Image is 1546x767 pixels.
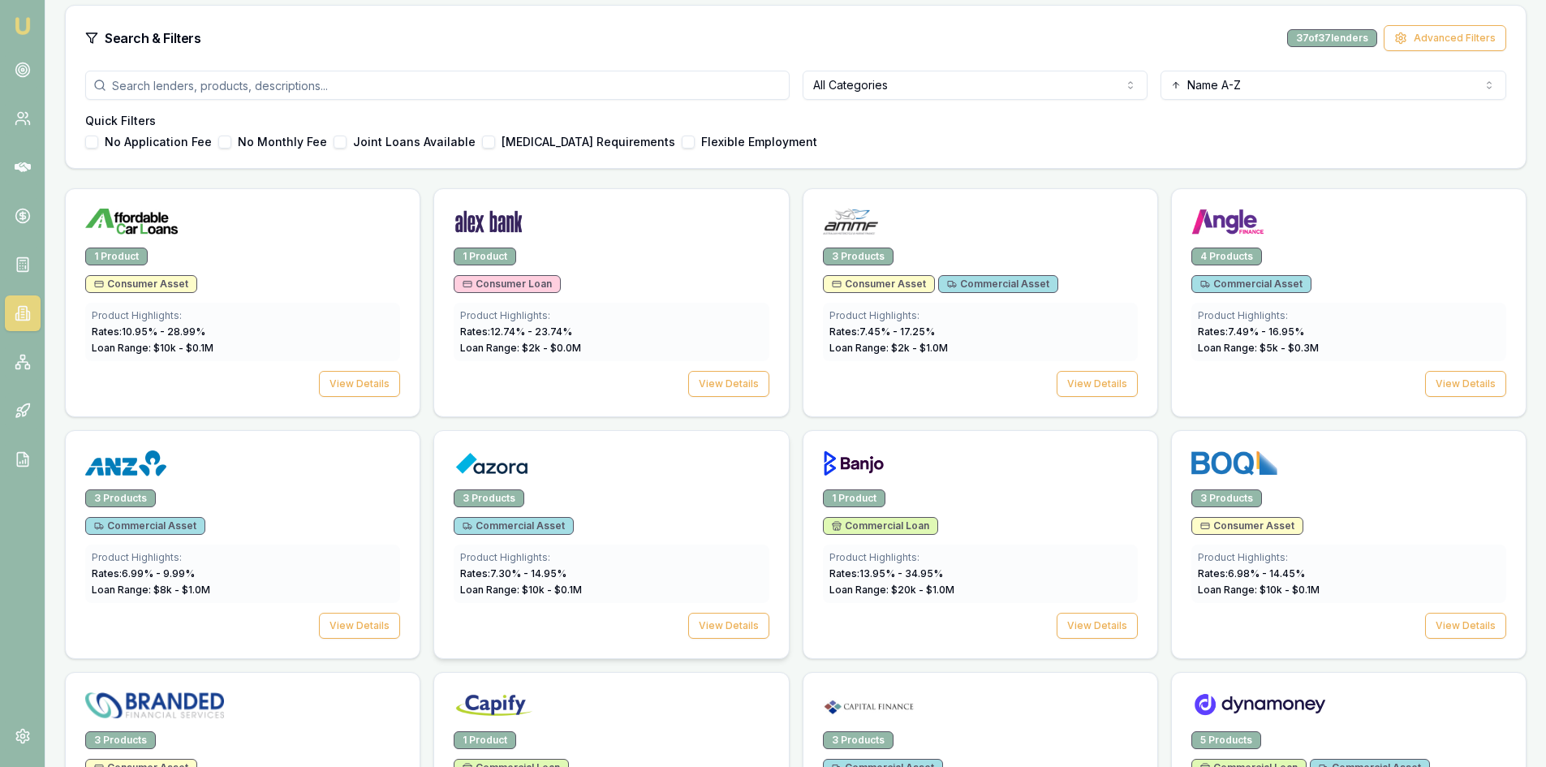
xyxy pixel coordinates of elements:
[65,188,420,417] a: Affordable Car Loans logo1 ProductConsumer AssetProduct Highlights:Rates:10.95% - 28.99%Loan Rang...
[823,209,879,235] img: AMMF logo
[433,188,789,417] a: Alex Bank logo1 ProductConsumer LoanProduct Highlights:Rates:12.74% - 23.74%Loan Range: $2k - $0....
[94,278,188,291] span: Consumer Asset
[1171,430,1527,659] a: BOQ Finance logo3 ProductsConsumer AssetProduct Highlights:Rates:6.98% - 14.45%Loan Range: $10k -...
[829,309,1131,322] div: Product Highlights:
[94,519,196,532] span: Commercial Asset
[92,325,205,338] span: Rates: 10.95 % - 28.99 %
[1191,248,1262,265] div: 4 Products
[454,731,516,749] div: 1 Product
[460,551,762,564] div: Product Highlights:
[832,519,929,532] span: Commercial Loan
[85,209,178,235] img: Affordable Car Loans logo
[463,278,552,291] span: Consumer Loan
[85,71,790,100] input: Search lenders, products, descriptions...
[13,16,32,36] img: emu-icon-u.png
[238,136,327,148] label: No Monthly Fee
[823,489,885,507] div: 1 Product
[454,209,523,235] img: Alex Bank logo
[1384,25,1506,51] button: Advanced Filters
[85,489,156,507] div: 3 Products
[803,430,1158,659] a: Banjo logo1 ProductCommercial LoanProduct Highlights:Rates:13.95% - 34.95%Loan Range: $20k - $1.0...
[829,551,1131,564] div: Product Highlights:
[1191,209,1265,235] img: Angle Finance logo
[463,519,565,532] span: Commercial Asset
[823,731,894,749] div: 3 Products
[823,692,915,718] img: Capital Finance logo
[803,188,1158,417] a: AMMF logo3 ProductsConsumer AssetCommercial AssetProduct Highlights:Rates:7.45% - 17.25%Loan Rang...
[1200,519,1294,532] span: Consumer Asset
[1198,309,1500,322] div: Product Highlights:
[1198,567,1305,580] span: Rates: 6.98 % - 14.45 %
[454,450,528,476] img: Azora logo
[1191,450,1278,476] img: BOQ Finance logo
[105,28,201,48] h3: Search & Filters
[1198,584,1320,596] span: Loan Range: $ 10 k - $ 0.1 M
[823,248,894,265] div: 3 Products
[433,430,789,659] a: Azora logo3 ProductsCommercial AssetProduct Highlights:Rates:7.30% - 14.95%Loan Range: $10k - $0....
[85,248,148,265] div: 1 Product
[1191,731,1261,749] div: 5 Products
[1057,613,1138,639] button: View Details
[92,551,394,564] div: Product Highlights:
[92,342,213,354] span: Loan Range: $ 10 k - $ 0.1 M
[1198,325,1304,338] span: Rates: 7.49 % - 16.95 %
[454,489,524,507] div: 3 Products
[502,136,675,148] label: [MEDICAL_DATA] Requirements
[688,613,769,639] button: View Details
[92,567,195,580] span: Rates: 6.99 % - 9.99 %
[85,450,166,476] img: ANZ logo
[1191,489,1262,507] div: 3 Products
[829,342,948,354] span: Loan Range: $ 2 k - $ 1.0 M
[454,248,516,265] div: 1 Product
[1198,342,1319,354] span: Loan Range: $ 5 k - $ 0.3 M
[454,692,535,718] img: Capify logo
[1191,692,1328,718] img: Dynamoney logo
[823,450,885,476] img: Banjo logo
[460,325,572,338] span: Rates: 12.74 % - 23.74 %
[92,584,210,596] span: Loan Range: $ 8 k - $ 1.0 M
[1287,29,1377,47] div: 37 of 37 lenders
[832,278,926,291] span: Consumer Asset
[1057,371,1138,397] button: View Details
[1171,188,1527,417] a: Angle Finance logo4 ProductsCommercial AssetProduct Highlights:Rates:7.49% - 16.95%Loan Range: $5...
[701,136,817,148] label: Flexible Employment
[319,371,400,397] button: View Details
[460,342,581,354] span: Loan Range: $ 2 k - $ 0.0 M
[1425,613,1506,639] button: View Details
[319,613,400,639] button: View Details
[829,325,935,338] span: Rates: 7.45 % - 17.25 %
[688,371,769,397] button: View Details
[353,136,476,148] label: Joint Loans Available
[1200,278,1303,291] span: Commercial Asset
[460,567,566,580] span: Rates: 7.30 % - 14.95 %
[460,309,762,322] div: Product Highlights:
[1425,371,1506,397] button: View Details
[460,584,582,596] span: Loan Range: $ 10 k - $ 0.1 M
[829,584,954,596] span: Loan Range: $ 20 k - $ 1.0 M
[92,309,394,322] div: Product Highlights:
[105,136,212,148] label: No Application Fee
[65,430,420,659] a: ANZ logo3 ProductsCommercial AssetProduct Highlights:Rates:6.99% - 9.99%Loan Range: $8k - $1.0MVi...
[85,692,224,718] img: Branded Financial Services logo
[85,113,1506,129] h4: Quick Filters
[829,567,943,580] span: Rates: 13.95 % - 34.95 %
[85,731,156,749] div: 3 Products
[1198,551,1500,564] div: Product Highlights:
[947,278,1049,291] span: Commercial Asset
